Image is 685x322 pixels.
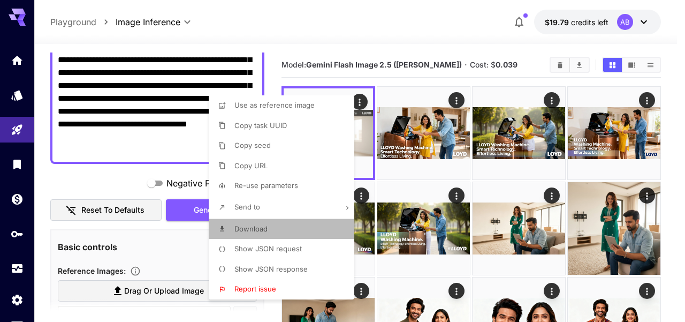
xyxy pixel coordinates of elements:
[234,121,287,130] span: Copy task UUID
[234,101,315,109] span: Use as reference image
[234,161,268,170] span: Copy URL
[234,224,268,233] span: Download
[234,244,302,253] span: Show JSON request
[234,265,308,273] span: Show JSON response
[234,203,260,211] span: Send to
[234,141,271,149] span: Copy seed
[234,284,276,293] span: Report issue
[234,181,298,190] span: Re-use parameters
